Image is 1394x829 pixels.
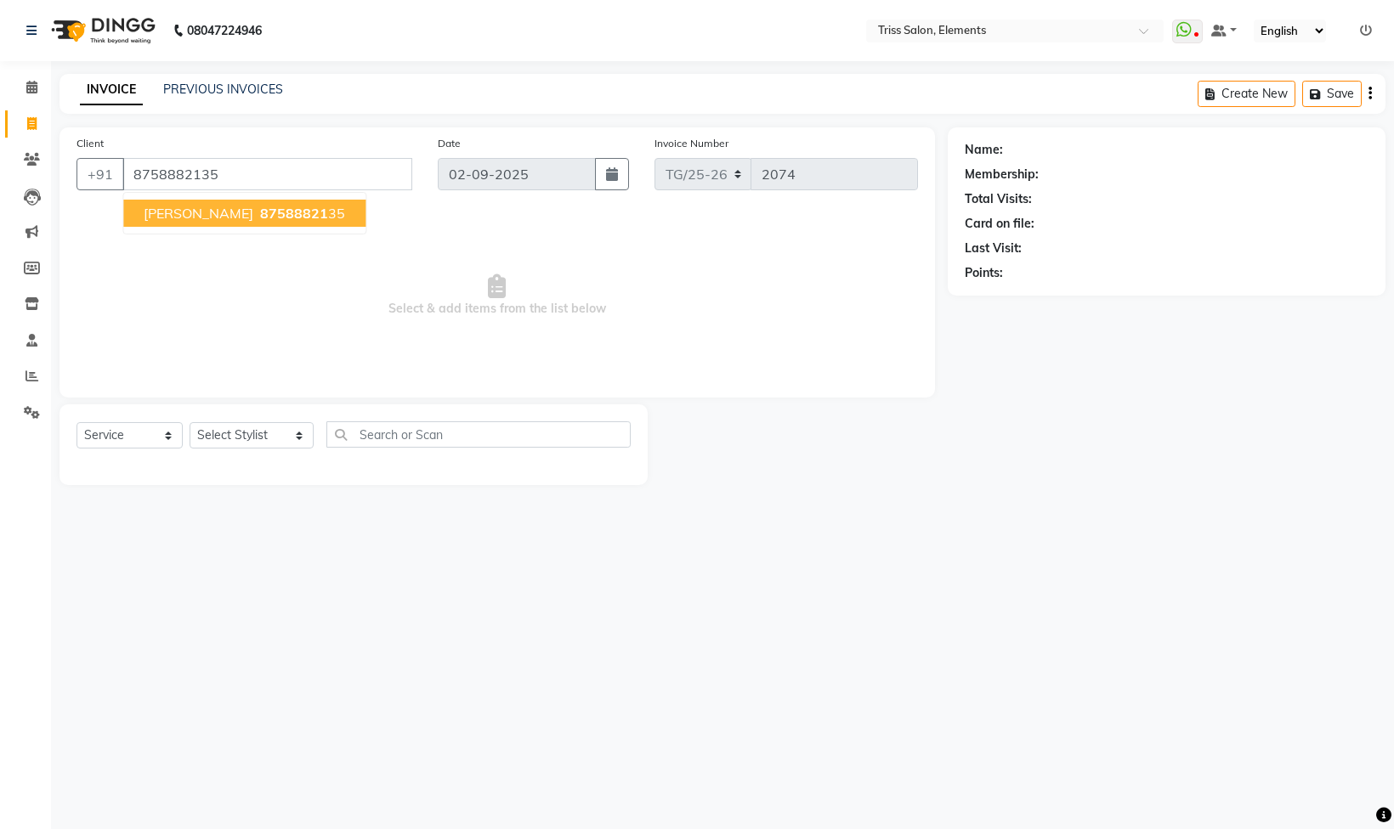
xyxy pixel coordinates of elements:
ngb-highlight: 35 [257,205,345,222]
div: Card on file: [965,215,1034,233]
input: Search or Scan [326,421,631,448]
input: Search by Name/Mobile/Email/Code [122,158,412,190]
div: Membership: [965,166,1039,183]
a: PREVIOUS INVOICES [163,82,283,97]
b: 08047224946 [187,7,262,54]
button: Save [1302,81,1362,107]
div: Points: [965,264,1003,282]
label: Date [438,136,461,151]
span: 87588821 [260,205,328,222]
a: INVOICE [80,75,143,105]
label: Invoice Number [654,136,728,151]
label: Client [76,136,104,151]
span: [PERSON_NAME] [144,205,253,222]
div: Name: [965,141,1003,159]
div: Total Visits: [965,190,1032,208]
div: Last Visit: [965,240,1022,257]
img: logo [43,7,160,54]
button: Create New [1198,81,1295,107]
button: +91 [76,158,124,190]
span: Select & add items from the list below [76,211,918,381]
